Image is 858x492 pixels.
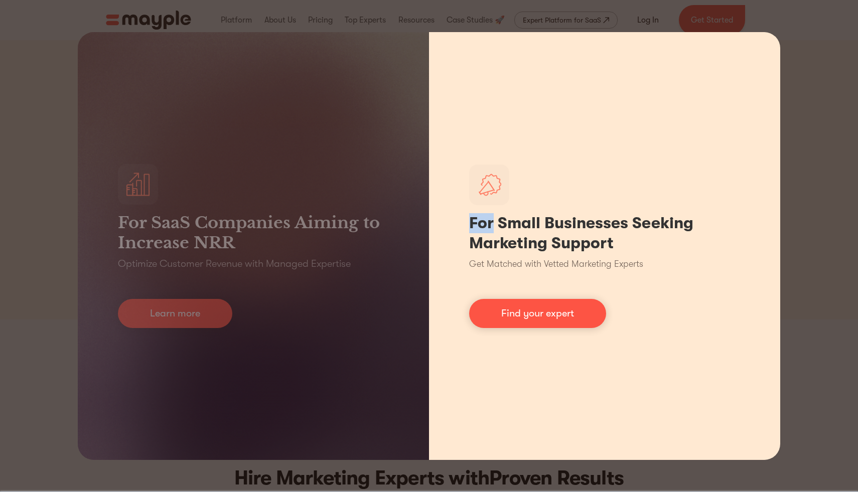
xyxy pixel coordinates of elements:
[469,213,740,253] h1: For Small Businesses Seeking Marketing Support
[118,299,232,328] a: Learn more
[118,257,351,271] p: Optimize Customer Revenue with Managed Expertise
[469,299,606,328] a: Find your expert
[118,213,389,253] h3: For SaaS Companies Aiming to Increase NRR
[469,257,643,271] p: Get Matched with Vetted Marketing Experts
